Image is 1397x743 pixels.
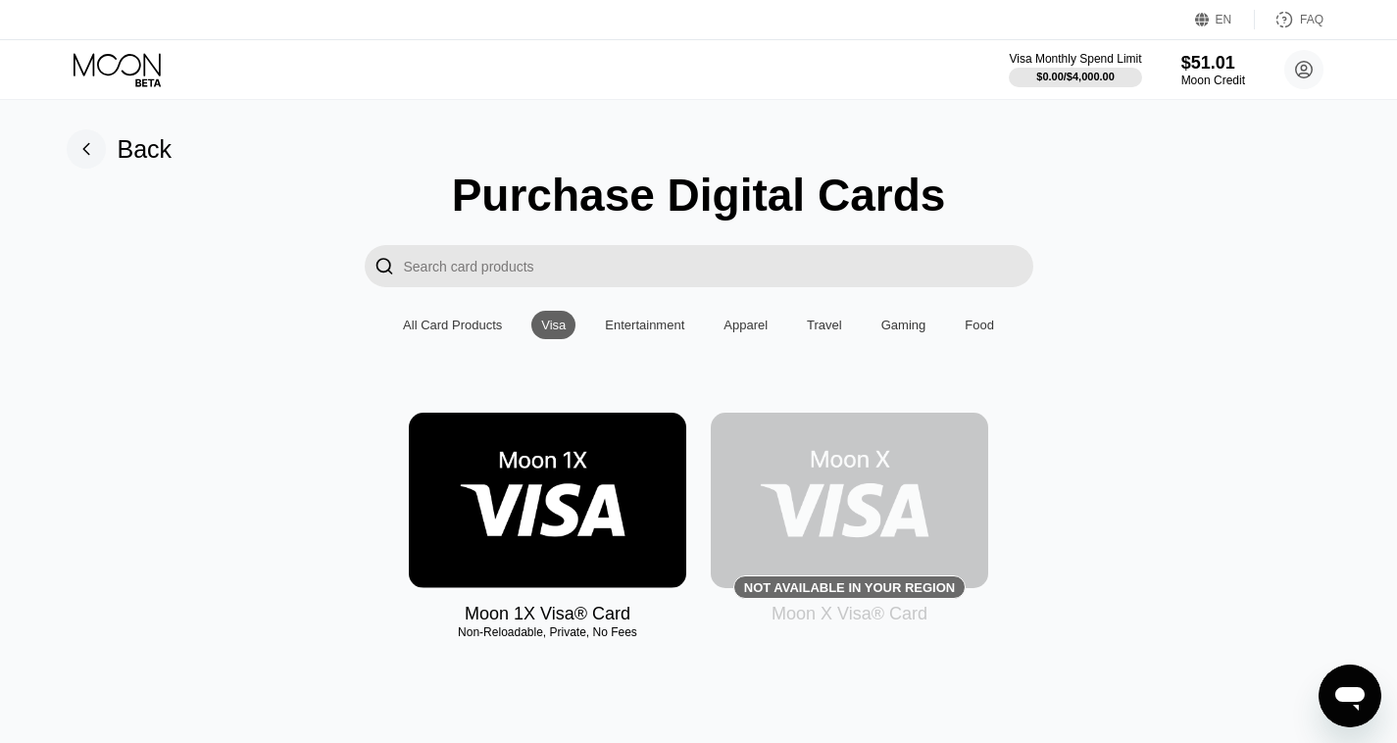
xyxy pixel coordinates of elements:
[1319,665,1381,727] iframe: Button to launch messaging window
[67,129,173,169] div: Back
[374,255,394,277] div: 
[365,245,404,287] div: 
[955,311,1004,339] div: Food
[1181,74,1245,87] div: Moon Credit
[881,318,926,332] div: Gaming
[1216,13,1232,26] div: EN
[541,318,566,332] div: Visa
[1300,13,1323,26] div: FAQ
[965,318,994,332] div: Food
[1009,52,1141,66] div: Visa Monthly Spend Limit
[872,311,936,339] div: Gaming
[744,580,955,595] div: Not available in your region
[452,169,946,222] div: Purchase Digital Cards
[1255,10,1323,29] div: FAQ
[807,318,842,332] div: Travel
[714,311,777,339] div: Apparel
[531,311,575,339] div: Visa
[723,318,768,332] div: Apparel
[1195,10,1255,29] div: EN
[1036,71,1115,82] div: $0.00 / $4,000.00
[465,604,630,624] div: Moon 1X Visa® Card
[404,245,1033,287] input: Search card products
[1181,53,1245,87] div: $51.01Moon Credit
[1009,52,1141,87] div: Visa Monthly Spend Limit$0.00/$4,000.00
[1181,53,1245,74] div: $51.01
[772,604,927,624] div: Moon X Visa® Card
[403,318,502,332] div: All Card Products
[711,413,988,588] div: Not available in your region
[393,311,512,339] div: All Card Products
[118,135,173,164] div: Back
[595,311,694,339] div: Entertainment
[797,311,852,339] div: Travel
[605,318,684,332] div: Entertainment
[409,625,686,639] div: Non-Reloadable, Private, No Fees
